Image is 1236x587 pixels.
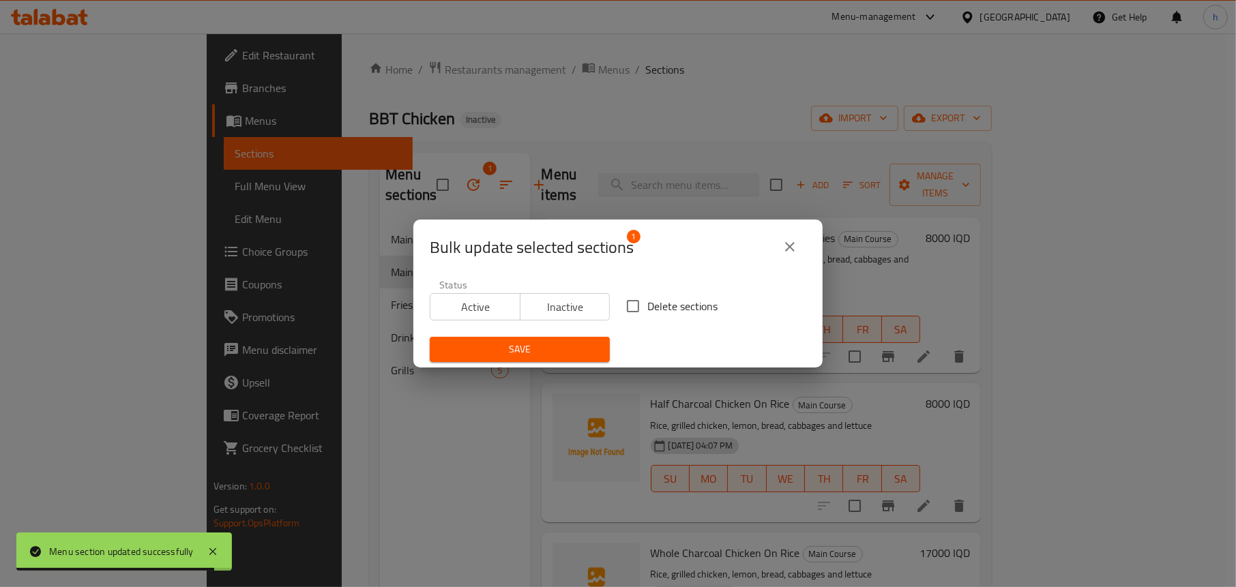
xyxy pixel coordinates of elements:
span: Save [441,341,599,358]
div: Menu section updated successfully [49,544,194,559]
span: Selected section count [430,237,634,258]
button: Save [430,337,610,362]
span: Delete sections [647,298,718,314]
span: Active [436,297,515,317]
span: 1 [627,230,641,243]
button: Active [430,293,520,320]
button: close [774,230,806,263]
span: Inactive [526,297,605,317]
button: Inactive [520,293,610,320]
